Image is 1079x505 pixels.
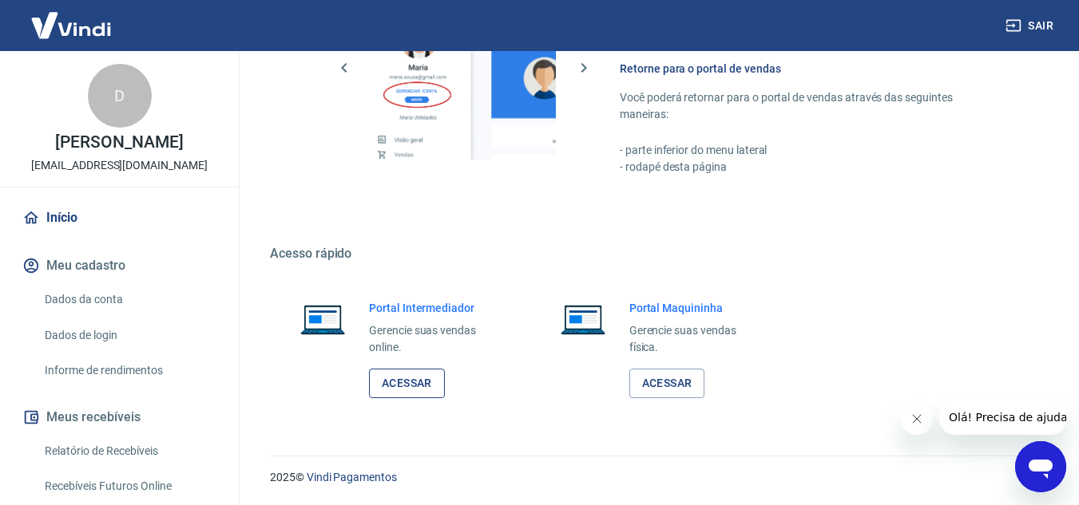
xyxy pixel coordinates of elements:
h5: Acesso rápido [270,246,1041,262]
p: - parte inferior do menu lateral [620,142,1002,159]
span: Olá! Precisa de ajuda? [10,11,134,24]
iframe: Fechar mensagem [901,403,933,435]
img: Vindi [19,1,123,49]
button: Meu cadastro [19,248,220,283]
h6: Portal Maquininha [629,300,762,316]
img: Imagem de um notebook aberto [289,300,356,338]
button: Sair [1002,11,1060,41]
iframe: Mensagem da empresa [939,400,1066,435]
p: 2025 © [270,469,1041,486]
p: - rodapé desta página [620,159,1002,176]
a: Vindi Pagamentos [307,471,397,483]
a: Informe de rendimentos [38,354,220,387]
div: D [88,64,152,128]
p: Gerencie suas vendas física. [629,322,762,356]
p: Você poderá retornar para o portal de vendas através das seguintes maneiras: [620,89,1002,123]
a: Recebíveis Futuros Online [38,470,220,503]
h6: Retorne para o portal de vendas [620,61,1002,77]
h6: Portal Intermediador [369,300,502,316]
a: Acessar [629,369,705,398]
p: Gerencie suas vendas online. [369,322,502,356]
img: Imagem de um notebook aberto [549,300,617,338]
p: [PERSON_NAME] [55,134,183,151]
a: Dados de login [38,319,220,352]
iframe: Botão para abrir a janela de mensagens [1015,441,1066,492]
a: Acessar [369,369,445,398]
a: Início [19,200,220,235]
a: Relatório de Recebíveis [38,435,220,468]
a: Dados da conta [38,283,220,316]
button: Meus recebíveis [19,400,220,435]
p: [EMAIL_ADDRESS][DOMAIN_NAME] [31,157,208,174]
